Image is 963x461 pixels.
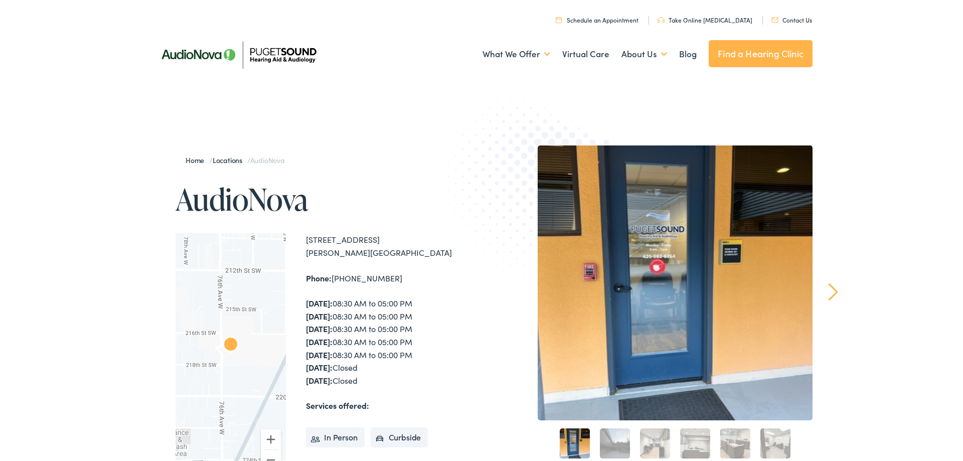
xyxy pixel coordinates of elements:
a: Locations [213,155,247,165]
span: / / [186,155,284,165]
a: 3 [640,428,670,458]
div: 08:30 AM to 05:00 PM 08:30 AM to 05:00 PM 08:30 AM to 05:00 PM 08:30 AM to 05:00 PM 08:30 AM to 0... [306,297,481,387]
h1: AudioNova [176,183,481,216]
a: Virtual Care [562,36,609,73]
a: Blog [679,36,697,73]
li: Curbside [371,427,428,447]
div: [PHONE_NUMBER] [306,272,481,285]
strong: [DATE]: [306,362,333,373]
span: AudioNova [250,155,284,165]
a: Home [186,155,209,165]
a: Take Online [MEDICAL_DATA] [658,16,752,24]
a: What We Offer [483,36,550,73]
a: 5 [720,428,750,458]
button: Zoom in [261,429,281,449]
a: 4 [680,428,710,458]
strong: [DATE]: [306,375,333,386]
a: 1 [560,428,590,458]
strong: [DATE]: [306,336,333,347]
li: In Person [306,427,365,447]
img: utility icon [556,17,562,23]
a: Contact Us [771,16,812,24]
strong: [DATE]: [306,349,333,360]
strong: Services offered: [306,400,369,411]
strong: [DATE]: [306,323,333,334]
a: Find a Hearing Clinic [709,40,813,67]
strong: [DATE]: [306,297,333,309]
div: [STREET_ADDRESS] [PERSON_NAME][GEOGRAPHIC_DATA] [306,233,481,259]
strong: Phone: [306,272,332,283]
img: utility icon [771,18,778,23]
a: Next [829,283,838,301]
a: Schedule an Appointment [556,16,638,24]
a: 6 [760,428,790,458]
div: AudioNova [215,330,247,362]
a: About Us [621,36,667,73]
img: utility icon [658,17,665,23]
strong: [DATE]: [306,311,333,322]
a: 2 [600,428,630,458]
